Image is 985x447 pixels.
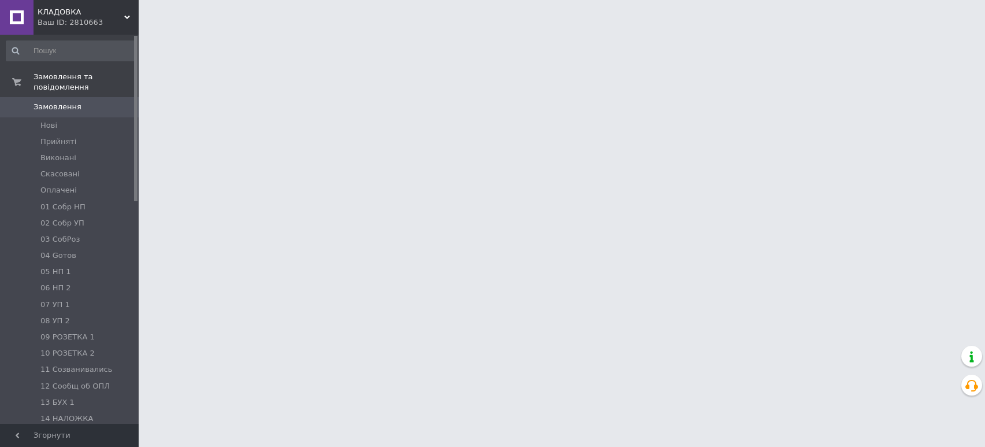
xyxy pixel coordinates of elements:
[40,202,86,212] span: 01 Cобр НП
[6,40,136,61] input: Пошук
[40,234,80,245] span: 03 CобРоз
[40,397,75,408] span: 13 БУХ 1
[40,267,71,277] span: 05 НП 1
[40,250,76,261] span: 04 Gотов
[40,218,84,228] span: 02 Cобр УП
[40,413,93,424] span: 14 НАЛОЖКА
[40,153,76,163] span: Виконані
[34,102,81,112] span: Замовлення
[34,72,139,93] span: Замовлення та повідомлення
[40,283,71,293] span: 06 НП 2
[40,136,76,147] span: Прийняті
[40,120,57,131] span: Нові
[40,169,80,179] span: Скасовані
[38,17,139,28] div: Ваш ID: 2810663
[40,300,70,310] span: 07 УП 1
[40,348,95,359] span: 10 РОЗЕТКА 2
[38,7,124,17] span: КЛАДОВКА
[40,316,70,326] span: 08 УП 2
[40,381,110,391] span: 12 Сообщ об ОПЛ
[40,332,95,342] span: 09 РОЗЕТКА 1
[40,364,112,375] span: 11 Созванивались
[40,185,77,195] span: Оплачені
